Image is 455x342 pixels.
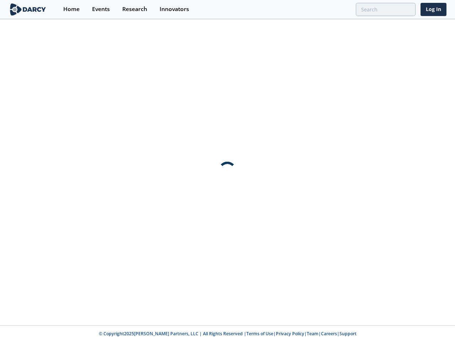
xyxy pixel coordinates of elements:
a: Terms of Use [246,331,273,337]
img: logo-wide.svg [9,3,47,16]
input: Advanced Search [356,3,416,16]
div: Home [63,6,80,12]
div: Research [122,6,147,12]
div: Innovators [160,6,189,12]
a: Support [339,331,357,337]
a: Team [307,331,318,337]
a: Privacy Policy [276,331,304,337]
div: Events [92,6,110,12]
a: Log In [421,3,446,16]
p: © Copyright 2025 [PERSON_NAME] Partners, LLC | All Rights Reserved | | | | | [10,331,445,337]
a: Careers [321,331,337,337]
